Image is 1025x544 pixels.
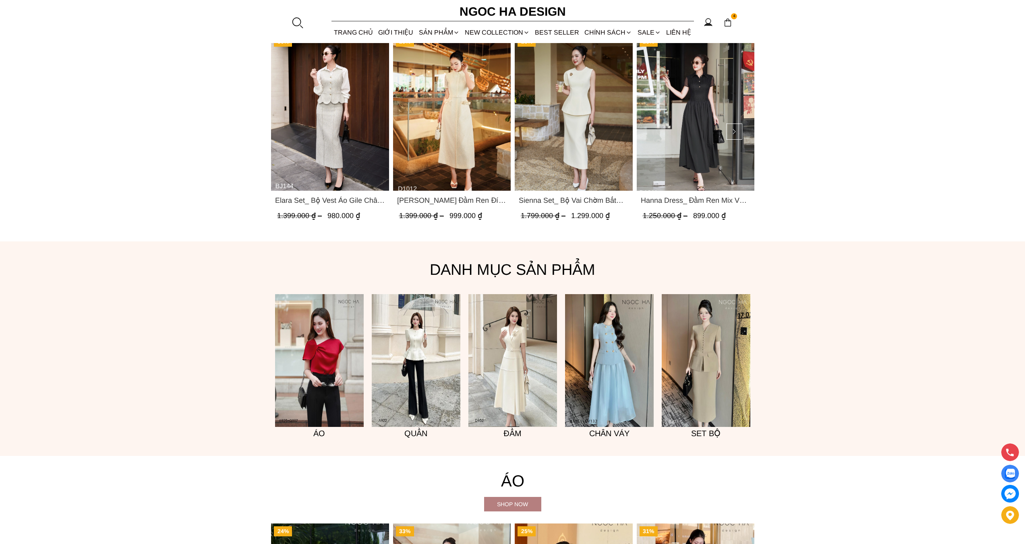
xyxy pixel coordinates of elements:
div: SẢN PHẨM [416,22,462,43]
a: SALE [635,22,663,43]
a: TRANG CHỦ [331,22,376,43]
span: [PERSON_NAME] Đầm Ren Đính Hoa Túi Màu Kem D1012 [397,195,507,206]
img: 3(15) [662,294,750,427]
div: Chính sách [582,22,635,43]
img: Display image [1005,469,1015,479]
a: Link to Hanna Dress_ Đầm Ren Mix Vải Thô Màu Đen D1011 [640,195,750,206]
h5: Quần [372,427,460,440]
span: Elara Set_ Bộ Vest Áo Gile Chân Váy Bút Chì BJ144 [275,195,385,206]
a: 3(7) [275,294,364,427]
a: Product image - Sienna Set_ Bộ Vai Chờm Bất Đối Xứng Mix Chân Váy Bút Chì BJ143 [515,34,633,191]
a: Ngoc Ha Design [452,2,573,21]
span: 999.000 ₫ [449,212,482,220]
a: 3(9) [468,294,557,427]
h4: Áo [271,468,754,494]
a: Link to Catherine Dress_ Đầm Ren Đính Hoa Túi Màu Kem D1012 [397,195,507,206]
img: img-CART-ICON-ksit0nf1 [723,18,732,27]
a: BEST SELLER [532,22,582,43]
a: GIỚI THIỆU [376,22,416,43]
a: Link to Sienna Set_ Bộ Vai Chờm Bất Đối Xứng Mix Chân Váy Bút Chì BJ143 [519,195,629,206]
a: messenger [1001,485,1019,503]
span: 1.399.000 ₫ [277,212,324,220]
h5: Áo [275,427,364,440]
div: Shop now [484,500,541,509]
a: Product image - Elara Set_ Bộ Vest Áo Gile Chân Váy Bút Chì BJ144 [271,34,389,191]
span: 1.250.000 ₫ [642,212,689,220]
span: 1.299.000 ₫ [571,212,610,220]
a: Product image - Catherine Dress_ Đầm Ren Đính Hoa Túi Màu Kem D1012 [393,34,511,191]
a: Link to Elara Set_ Bộ Vest Áo Gile Chân Váy Bút Chì BJ144 [275,195,385,206]
a: Shop now [484,497,541,511]
span: Sienna Set_ Bộ Vai Chờm Bất Đối Xứng Mix Chân Váy Bút Chì BJ143 [519,195,629,206]
span: Hanna Dress_ Đầm Ren Mix Vải Thô Màu Đen D1011 [640,195,750,206]
span: 1.799.000 ₫ [521,212,567,220]
a: Product image - Hanna Dress_ Đầm Ren Mix Vải Thô Màu Đen D1011 [636,34,754,191]
h5: Đầm [468,427,557,440]
span: 899.000 ₫ [693,212,725,220]
a: LIÊN HỆ [663,22,694,43]
font: Danh mục sản phẩm [430,261,595,278]
span: 1.399.000 ₫ [399,212,445,220]
a: 2(9) [372,294,460,427]
a: Display image [1001,465,1019,482]
font: Set bộ [691,429,721,438]
a: 7(3) [565,294,654,427]
span: 4 [731,13,737,20]
h5: Chân váy [565,427,654,440]
span: 980.000 ₫ [327,212,360,220]
a: NEW COLLECTION [462,22,532,43]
